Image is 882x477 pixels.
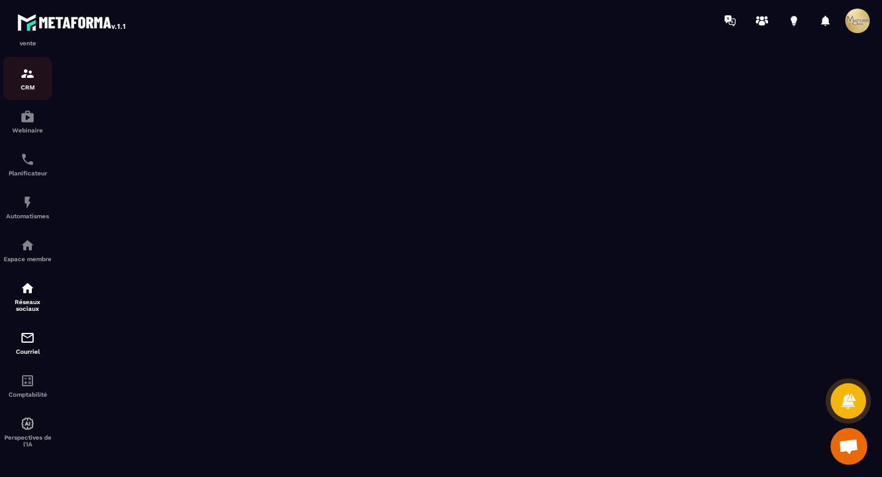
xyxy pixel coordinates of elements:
font: Planificateur [9,170,47,177]
a: planificateurplanificateurPlanificateur [3,143,52,186]
img: automatismes [20,109,35,124]
font: Perspectives de l'IA [4,434,51,448]
font: Comptabilité [9,391,47,398]
img: automatismes [20,238,35,253]
font: Automatismes [6,213,49,219]
a: comptablecomptableComptabilité [3,364,52,407]
img: comptable [20,373,35,388]
a: réseau socialréseau socialRéseaux sociaux [3,272,52,321]
a: automatismesautomatismesWebinaire [3,100,52,143]
img: automatismes [20,195,35,210]
a: automatismesautomatismesAutomatismes [3,186,52,229]
font: Webinaire [12,127,43,134]
a: automatismesautomatismesEspace membre [3,229,52,272]
font: Courriel [16,348,40,355]
img: logo [17,11,127,33]
img: planificateur [20,152,35,167]
font: Réseaux sociaux [15,299,40,312]
font: CRM [21,84,35,91]
div: Ouvrir le chat [831,428,867,465]
a: formationformationCRM [3,57,52,100]
img: e-mail [20,330,35,345]
img: réseau social [20,281,35,296]
a: e-maile-mailCourriel [3,321,52,364]
img: formation [20,66,35,81]
img: automatismes [20,416,35,431]
font: Espace membre [4,256,51,262]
